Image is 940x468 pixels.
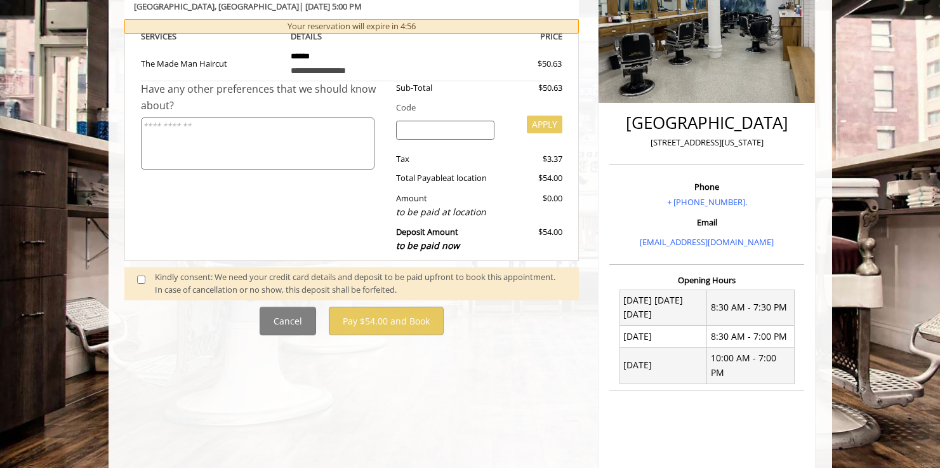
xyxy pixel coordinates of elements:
[504,192,562,219] div: $0.00
[619,326,707,347] td: [DATE]
[504,171,562,185] div: $54.00
[422,29,563,44] th: PRICE
[527,116,562,133] button: APPLY
[492,57,562,70] div: $50.63
[387,101,562,114] div: Code
[667,196,747,208] a: + [PHONE_NUMBER].
[447,172,487,184] span: at location
[612,114,801,132] h2: [GEOGRAPHIC_DATA]
[387,192,504,219] div: Amount
[707,290,795,326] td: 8:30 AM - 7:30 PM
[141,29,282,44] th: SERVICE
[396,239,460,251] span: to be paid now
[172,30,176,42] span: S
[387,152,504,166] div: Tax
[504,225,562,253] div: $54.00
[141,44,282,81] td: The Made Man Haircut
[134,1,362,12] b: [GEOGRAPHIC_DATA] | [DATE] 5:00 PM
[612,182,801,191] h3: Phone
[260,307,316,335] button: Cancel
[215,1,299,12] span: , [GEOGRAPHIC_DATA]
[281,29,422,44] th: DETAILS
[387,171,504,185] div: Total Payable
[504,81,562,95] div: $50.63
[396,226,460,251] b: Deposit Amount
[640,236,774,248] a: [EMAIL_ADDRESS][DOMAIN_NAME]
[612,136,801,149] p: [STREET_ADDRESS][US_STATE]
[396,205,494,219] div: to be paid at location
[504,152,562,166] div: $3.37
[619,290,707,326] td: [DATE] [DATE] [DATE]
[707,347,795,384] td: 10:00 AM - 7:00 PM
[387,81,504,95] div: Sub-Total
[155,271,566,297] div: Kindly consent: We need your credit card details and deposit to be paid upfront to book this appo...
[612,218,801,227] h3: Email
[329,307,444,335] button: Pay $54.00 and Book
[619,347,707,384] td: [DATE]
[609,276,804,284] h3: Opening Hours
[707,326,795,347] td: 8:30 AM - 7:00 PM
[124,19,579,34] div: Your reservation will expire in 4:56
[141,81,387,114] div: Have any other preferences that we should know about?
